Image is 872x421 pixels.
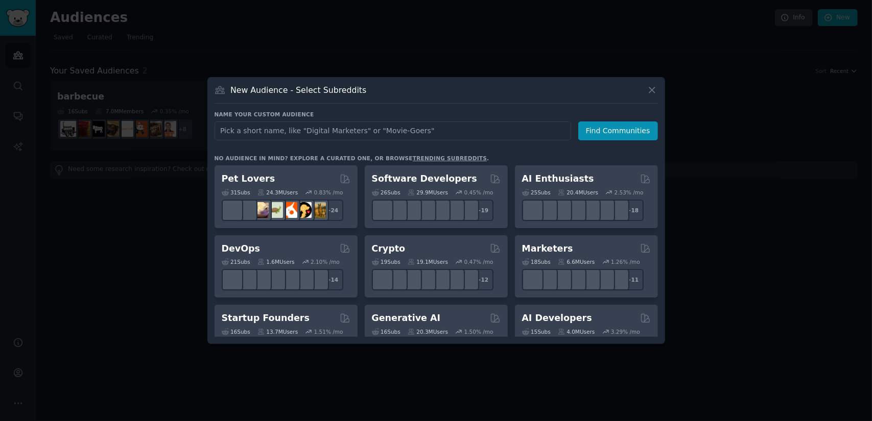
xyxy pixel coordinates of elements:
[253,272,269,288] img: Docker_DevOps
[582,272,598,288] img: googleads
[257,258,295,265] div: 1.6M Users
[522,328,551,335] div: 15 Sub s
[553,272,569,288] img: AskMarketing
[558,328,595,335] div: 4.0M Users
[389,202,405,218] img: csharp
[578,121,658,140] button: Find Communities
[622,200,644,221] div: + 18
[522,242,573,255] h2: Marketers
[553,202,569,218] img: AItoolsCatalog
[539,272,555,288] img: bigseo
[472,269,493,290] div: + 12
[417,202,433,218] img: iOSProgramming
[314,328,343,335] div: 1.51 % /mo
[281,202,297,218] img: cockatiel
[568,272,583,288] img: Emailmarketing
[230,85,366,95] h3: New Audience - Select Subreddits
[257,189,298,196] div: 24.3M Users
[322,200,343,221] div: + 24
[558,258,595,265] div: 6.6M Users
[372,172,477,185] h2: Software Developers
[417,272,433,288] img: web3
[222,312,310,325] h2: Startup Founders
[239,202,254,218] img: ballpython
[525,272,540,288] img: content_marketing
[215,121,571,140] input: Pick a short name, like "Digital Marketers" or "Movie-Goers"
[408,258,448,265] div: 19.1M Users
[522,258,551,265] div: 18 Sub s
[403,202,419,218] img: learnjavascript
[413,155,487,161] a: trending subreddits
[267,272,283,288] img: DevOpsLinks
[408,189,448,196] div: 29.9M Users
[610,272,626,288] img: OnlineMarketing
[372,242,406,255] h2: Crypto
[596,202,612,218] img: OpenAIDev
[582,202,598,218] img: chatgpt_prompts_
[403,272,419,288] img: ethstaker
[224,272,240,288] img: azuredevops
[374,272,390,288] img: ethfinance
[322,269,343,290] div: + 14
[389,272,405,288] img: 0xPolygon
[464,189,493,196] div: 0.45 % /mo
[224,202,240,218] img: herpetology
[611,258,640,265] div: 1.26 % /mo
[472,200,493,221] div: + 19
[596,272,612,288] img: MarketingResearch
[374,202,390,218] img: software
[568,202,583,218] img: chatgpt_promptDesign
[372,328,400,335] div: 16 Sub s
[281,272,297,288] img: platformengineering
[522,172,594,185] h2: AI Enthusiasts
[522,189,551,196] div: 25 Sub s
[611,328,640,335] div: 3.29 % /mo
[408,328,448,335] div: 20.3M Users
[464,258,493,265] div: 0.47 % /mo
[310,272,326,288] img: PlatformEngineers
[215,155,489,162] div: No audience in mind? Explore a curated one, or browse .
[432,272,447,288] img: defiblockchain
[372,189,400,196] div: 26 Sub s
[257,328,298,335] div: 13.7M Users
[460,202,476,218] img: elixir
[215,111,658,118] h3: Name your custom audience
[222,189,250,196] div: 31 Sub s
[622,269,644,290] div: + 11
[525,202,540,218] img: GoogleGeminiAI
[432,202,447,218] img: reactnative
[310,202,326,218] img: dogbreed
[372,258,400,265] div: 19 Sub s
[522,312,592,325] h2: AI Developers
[222,258,250,265] div: 21 Sub s
[446,202,462,218] img: AskComputerScience
[610,202,626,218] img: ArtificalIntelligence
[222,328,250,335] div: 16 Sub s
[239,272,254,288] img: AWS_Certified_Experts
[464,328,493,335] div: 1.50 % /mo
[222,172,275,185] h2: Pet Lovers
[253,202,269,218] img: leopardgeckos
[558,189,598,196] div: 20.4M Users
[372,312,441,325] h2: Generative AI
[222,242,261,255] h2: DevOps
[296,202,312,218] img: PetAdvice
[446,272,462,288] img: CryptoNews
[460,272,476,288] img: defi_
[267,202,283,218] img: turtle
[314,189,343,196] div: 0.83 % /mo
[311,258,340,265] div: 2.10 % /mo
[539,202,555,218] img: DeepSeek
[296,272,312,288] img: aws_cdk
[615,189,644,196] div: 2.53 % /mo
